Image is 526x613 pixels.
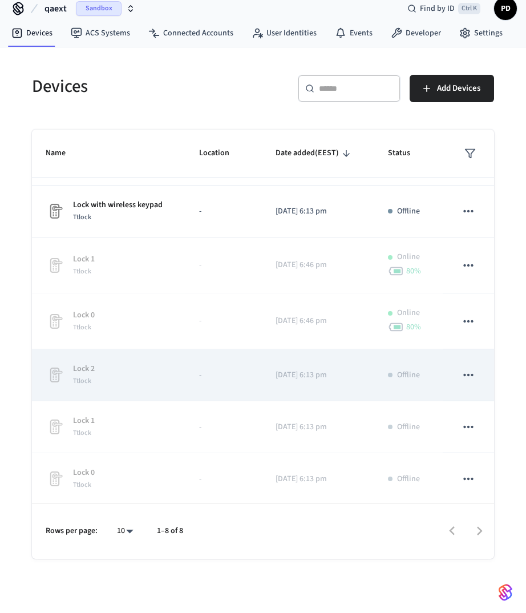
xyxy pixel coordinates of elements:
p: Lock 0 [73,467,95,479]
p: - [199,315,249,327]
span: 80 % [406,321,421,333]
img: Placeholder Lock Image [46,312,64,330]
span: Date added(EEST) [276,144,354,162]
p: Lock 1 [73,415,95,427]
p: [DATE] 6:13 pm [276,421,360,433]
p: Online [397,251,420,263]
p: [DATE] 6:13 pm [276,205,360,217]
img: Placeholder Lock Image [46,470,64,488]
span: Add Devices [437,81,480,96]
p: Rows per page: [46,525,98,537]
a: Events [326,23,382,43]
p: Offline [397,369,420,381]
span: Ttlock [73,212,91,222]
a: User Identities [242,23,326,43]
span: Status [388,144,425,162]
p: - [199,473,249,485]
span: Sandbox [76,1,122,16]
p: Lock 0 [73,309,95,321]
p: - [199,421,249,433]
p: [DATE] 6:46 pm [276,259,360,271]
a: Settings [450,23,512,43]
p: [DATE] 6:13 pm [276,369,360,381]
a: ACS Systems [62,23,139,43]
p: Lock with wireless keypad [73,199,163,211]
p: Online [397,307,420,319]
span: 80 % [406,265,421,277]
span: Find by ID [420,3,455,14]
button: Add Devices [410,75,494,102]
span: Ctrl K [458,3,480,14]
span: Ttlock [73,322,91,332]
span: Location [199,144,244,162]
div: 10 [111,523,139,539]
p: - [199,259,249,271]
a: Connected Accounts [139,23,242,43]
img: Placeholder Lock Image [46,366,64,384]
p: Offline [397,421,420,433]
h5: Devices [32,75,256,98]
img: Placeholder Lock Image [46,256,64,275]
p: Lock 2 [73,363,95,375]
p: 1–8 of 8 [157,525,183,537]
p: - [199,205,249,217]
table: sticky table [32,25,494,505]
img: Placeholder Lock Image [46,418,64,436]
p: - [199,369,249,381]
span: Name [46,144,80,162]
img: SeamLogoGradient.69752ec5.svg [499,583,512,602]
a: Devices [2,23,62,43]
p: Lock 1 [73,253,95,265]
img: Placeholder Lock Image [46,202,64,220]
p: [DATE] 6:46 pm [276,315,360,327]
p: Offline [397,205,420,217]
span: qaext [44,2,67,15]
span: Ttlock [73,480,91,490]
p: [DATE] 6:13 pm [276,473,360,485]
span: Ttlock [73,428,91,438]
span: Ttlock [73,267,91,276]
span: Ttlock [73,376,91,386]
a: Developer [382,23,450,43]
p: Offline [397,473,420,485]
